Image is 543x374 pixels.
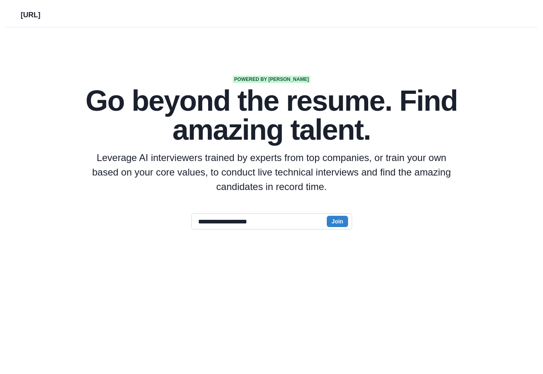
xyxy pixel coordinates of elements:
[79,86,465,144] h1: Go beyond the resume. Find amazing talent.
[233,76,311,83] span: Powered by [PERSON_NAME]
[21,6,41,21] a: [URL]
[92,151,452,194] p: Leverage AI interviewers trained by experts from top companies, or train your own based on your c...
[327,216,348,227] button: Join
